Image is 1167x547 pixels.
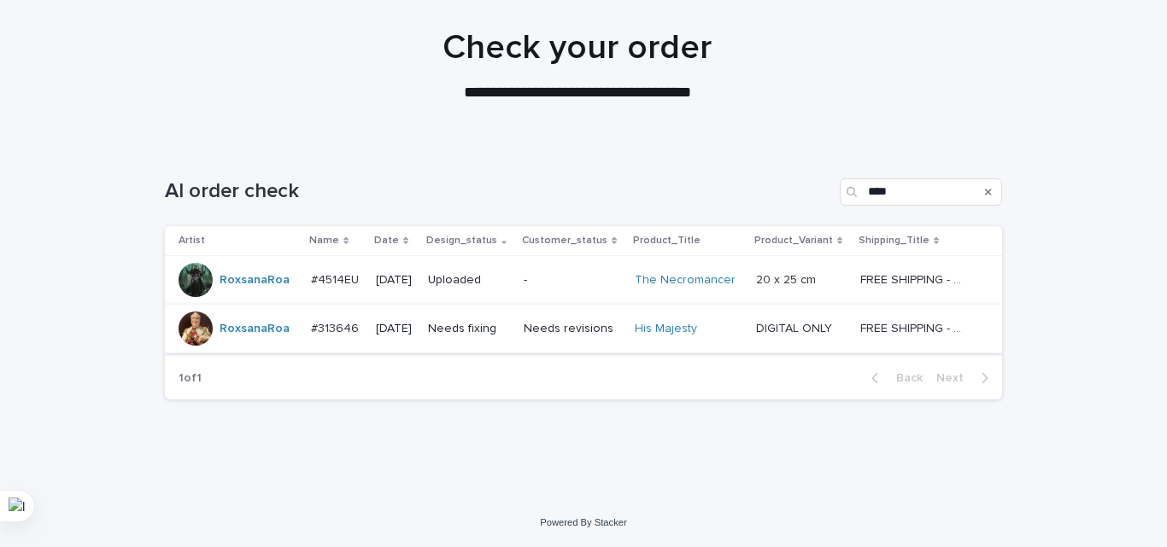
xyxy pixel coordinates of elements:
[860,318,971,336] p: FREE SHIPPING - preview in 1-2 business days, after your approval delivery will take 5-10 b.d.
[165,179,833,204] h1: AI order check
[311,318,362,336] p: #313646
[754,231,833,250] p: Product_Variant
[858,370,929,386] button: Back
[524,273,621,288] p: -
[929,370,1002,386] button: Next
[859,231,929,250] p: Shipping_Title
[428,322,510,336] p: Needs fixing
[376,322,414,336] p: [DATE]
[936,372,974,384] span: Next
[886,372,923,384] span: Back
[309,231,339,250] p: Name
[165,305,1002,353] tr: RoxsanaRoa #313646#313646 [DATE]Needs fixingNeeds revisionsHis Majesty DIGITAL ONLYDIGITAL ONLY F...
[159,27,996,68] h1: Check your order
[524,322,621,336] p: Needs revisions
[860,270,971,288] p: FREE SHIPPING - preview in 1-2 business days, after your approval delivery will take 6-10 busines...
[635,322,697,336] a: His Majesty
[220,322,290,336] a: RoxsanaRoa
[522,231,607,250] p: Customer_status
[756,318,836,336] p: DIGITAL ONLY
[376,273,414,288] p: [DATE]
[374,231,399,250] p: Date
[840,178,1002,206] input: Search
[165,256,1002,305] tr: RoxsanaRoa #4514EU#4514EU [DATE]Uploaded-The Necromancer 20 x 25 cm20 x 25 cm FREE SHIPPING - pre...
[220,273,290,288] a: RoxsanaRoa
[635,273,736,288] a: The Necromancer
[540,517,626,527] a: Powered By Stacker
[756,270,819,288] p: 20 x 25 cm
[311,270,362,288] p: #4514EU
[428,273,510,288] p: Uploaded
[179,231,205,250] p: Artist
[426,231,497,250] p: Design_status
[633,231,701,250] p: Product_Title
[165,358,215,399] p: 1 of 1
